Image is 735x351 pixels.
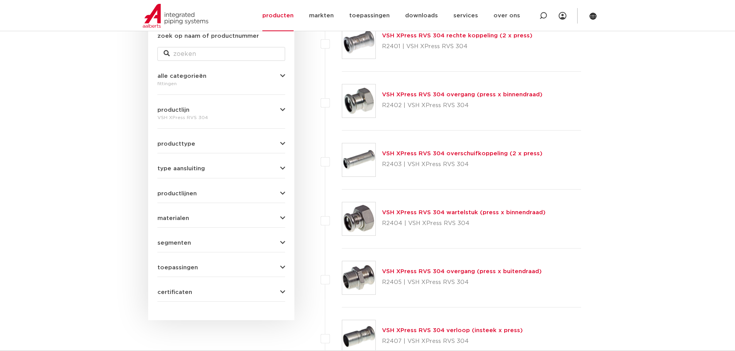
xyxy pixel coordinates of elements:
[157,47,285,61] input: zoeken
[157,240,285,246] button: segmenten
[157,265,198,270] span: toepassingen
[342,143,375,176] img: Thumbnail for VSH XPress RVS 304 overschuifkoppeling (2 x press)
[157,141,285,147] button: producttype
[382,33,532,39] a: VSH XPress RVS 304 rechte koppeling (2 x press)
[382,217,546,230] p: R2404 | VSH XPress RVS 304
[157,79,285,88] div: fittingen
[382,276,542,289] p: R2405 | VSH XPress RVS 304
[382,158,542,171] p: R2403 | VSH XPress RVS 304
[157,73,206,79] span: alle categorieën
[157,166,205,171] span: type aansluiting
[382,269,542,274] a: VSH XPress RVS 304 overgang (press x buitendraad)
[382,335,523,348] p: R2407 | VSH XPress RVS 304
[157,107,285,113] button: productlijn
[382,99,542,112] p: R2402 | VSH XPress RVS 304
[157,240,191,246] span: segmenten
[157,166,285,171] button: type aansluiting
[382,151,542,156] a: VSH XPress RVS 304 overschuifkoppeling (2 x press)
[342,84,375,118] img: Thumbnail for VSH XPress RVS 304 overgang (press x binnendraad)
[382,327,523,333] a: VSH XPress RVS 304 verloop (insteek x press)
[342,202,375,235] img: Thumbnail for VSH XPress RVS 304 wartelstuk (press x binnendraad)
[157,73,285,79] button: alle categorieën
[157,265,285,270] button: toepassingen
[157,289,285,295] button: certificaten
[157,141,195,147] span: producttype
[342,25,375,59] img: Thumbnail for VSH XPress RVS 304 rechte koppeling (2 x press)
[157,107,189,113] span: productlijn
[382,40,532,53] p: R2401 | VSH XPress RVS 304
[157,289,192,295] span: certificaten
[382,92,542,97] a: VSH XPress RVS 304 overgang (press x binnendraad)
[157,191,197,196] span: productlijnen
[382,210,546,215] a: VSH XPress RVS 304 wartelstuk (press x binnendraad)
[157,215,189,221] span: materialen
[342,261,375,294] img: Thumbnail for VSH XPress RVS 304 overgang (press x buitendraad)
[157,215,285,221] button: materialen
[157,32,259,41] label: zoek op naam of productnummer
[157,113,285,122] div: VSH XPress RVS 304
[157,191,285,196] button: productlijnen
